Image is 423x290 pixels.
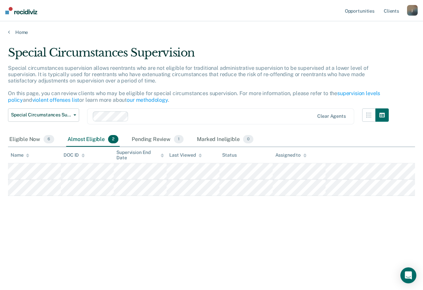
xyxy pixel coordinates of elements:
div: Special Circumstances Supervision [8,46,389,65]
img: Recidiviz [5,7,37,14]
div: Last Viewed [169,152,202,158]
span: 0 [243,135,253,144]
button: Special Circumstances Supervision [8,108,79,122]
div: Status [222,152,236,158]
a: supervision levels policy [8,90,380,103]
div: Eligible Now6 [8,132,56,147]
div: Name [11,152,29,158]
span: 2 [108,135,118,144]
div: Open Intercom Messenger [400,267,416,283]
div: Supervision End Date [116,150,164,161]
p: Special circumstances supervision allows reentrants who are not eligible for traditional administ... [8,65,380,103]
span: 6 [44,135,54,144]
div: DOC ID [64,152,85,158]
div: Assigned to [275,152,307,158]
div: Clear agents [317,113,346,119]
a: our methodology [127,97,168,103]
div: Pending Review1 [130,132,185,147]
a: violent offenses list [32,97,79,103]
div: Marked Ineligible0 [196,132,255,147]
span: 1 [174,135,184,144]
button: j [407,5,418,16]
span: Special Circumstances Supervision [11,112,71,118]
a: Home [8,29,415,35]
div: Almost Eligible2 [66,132,120,147]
